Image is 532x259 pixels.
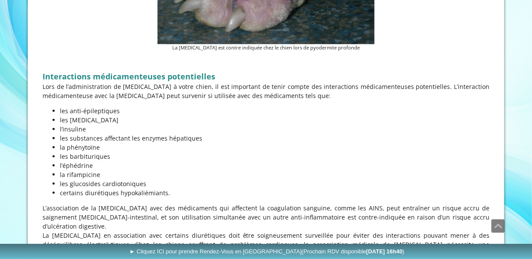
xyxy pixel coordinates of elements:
p: les [MEDICAL_DATA] [60,115,489,125]
a: Défiler vers le haut [491,219,505,233]
p: l’éphédrine [60,161,489,170]
p: les glucosides cardiotoniques [60,179,489,188]
p: les barbituriques [60,152,489,161]
p: les anti-épileptiques [60,106,489,115]
p: L’association de la [MEDICAL_DATA] avec des médicaments qui affectent la coagulation sanguine, co... [43,203,489,231]
figcaption: La [MEDICAL_DATA] est contre indiquée chez le chien lors de pyodermite profonde [158,44,374,52]
span: Interactions médicamenteuses potentielles [43,71,215,82]
p: la rifampicine [60,170,489,179]
span: ► Cliquez ICI pour prendre Rendez-Vous en [GEOGRAPHIC_DATA] [129,248,404,255]
p: certains diurétiques hypokaliémiants. [60,188,489,197]
p: la phénytoïne [60,143,489,152]
p: les substances affectant les enzymes hépatiques [60,134,489,143]
b: [DATE] 16h40 [366,248,403,255]
span: (Prochain RDV disponible ) [302,248,404,255]
span: Défiler vers le haut [492,220,505,233]
p: l’insuline [60,125,489,134]
p: Lors de l’administration de [MEDICAL_DATA] à votre chien, il est important de tenir compte des in... [43,82,489,100]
